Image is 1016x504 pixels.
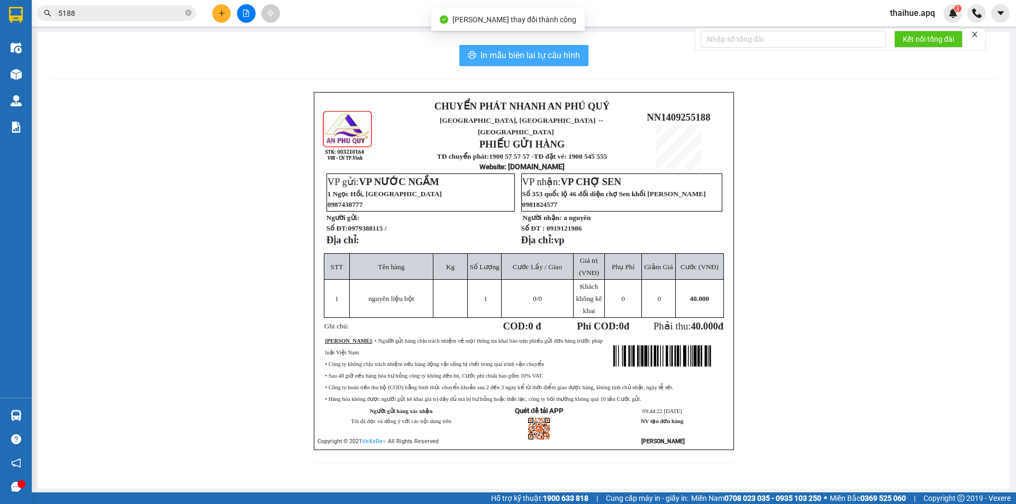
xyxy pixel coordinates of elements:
span: message [11,482,21,492]
span: printer [468,51,476,61]
strong: Địa chỉ: [521,234,554,245]
strong: Địa chỉ: [326,234,359,245]
span: STT [331,263,343,271]
span: 3 [956,5,959,12]
span: VP NƯỚC NGẦM [359,176,439,187]
span: 1 [484,295,487,303]
a: VeXeRe [362,438,383,445]
span: 0919121986 [547,224,582,232]
span: Cung cấp máy in - giấy in: [606,492,688,504]
span: Miền Nam [691,492,821,504]
strong: : [DOMAIN_NAME] [479,162,565,171]
span: 0981824577 [522,200,558,208]
span: nguyên liệu bột [368,295,414,303]
span: 1 Ngọc Hồi, [GEOGRAPHIC_DATA] [328,190,442,198]
strong: Người gửi: [326,214,359,222]
img: warehouse-icon [11,69,22,80]
span: 0 [533,295,537,303]
span: 0979388115 / [348,224,386,232]
img: logo-vxr [9,7,23,23]
span: • Công ty hoàn tiền thu hộ (COD) bằng hình thức chuyển khoản sau 2 đến 3 ngày kể từ thời điểm gia... [325,384,673,390]
strong: Phí COD: đ [577,320,629,332]
span: VP CHỢ SEN [561,176,621,187]
img: icon-new-feature [948,8,958,18]
strong: Số ĐT : [521,224,545,232]
span: Tên hàng [378,263,404,271]
span: NN1409255188 [647,112,710,123]
span: search [44,10,51,17]
span: notification [11,458,21,468]
span: • Công ty không chịu trách nhiệm nếu hàng động vật sống bị chết trong quá trình vận chuyển [325,361,544,367]
span: Website [479,163,504,171]
span: • Sau 48 giờ nếu hàng hóa hư hỏng công ty không đền bù, Cước phí chưa bao gồm 10% VAT. [325,373,543,379]
span: thaihue.apq [882,6,944,20]
span: question-circle [11,434,21,444]
strong: 1900 633 818 [543,494,588,502]
span: 40.000 [691,320,718,332]
span: Copyright © 2021 – All Rights Reserved [317,438,439,445]
span: 1 [335,295,339,303]
strong: 0369 525 060 [860,494,906,502]
img: warehouse-icon [11,410,22,421]
span: copyright [957,494,965,502]
img: logo [322,109,374,162]
span: Giá trị (VNĐ) [579,256,599,277]
strong: [PERSON_NAME] [641,438,685,445]
button: printerIn mẫu biên lai tự cấu hình [459,45,588,66]
img: solution-icon [11,122,22,133]
span: Hỗ trợ kỹ thuật: [491,492,588,504]
span: close [971,31,978,38]
strong: TĐ đặt vé: 1900 545 555 [534,152,607,160]
span: 40.000 [690,295,710,303]
strong: CHUYỂN PHÁT NHANH AN PHÚ QUÝ [434,100,610,112]
span: close-circle [185,10,192,16]
strong: Người nhận: [523,214,562,222]
span: 0 đ [528,320,541,332]
strong: Người gửi hàng xác nhận [370,408,433,414]
span: [GEOGRAPHIC_DATA], [GEOGRAPHIC_DATA] ↔ [GEOGRAPHIC_DATA] [440,116,604,136]
span: aim [267,10,274,17]
span: Cước Lấy / Giao [513,263,562,271]
span: Giảm Giá [644,263,673,271]
span: caret-down [996,8,1005,18]
strong: [PERSON_NAME] [325,338,371,344]
span: [PERSON_NAME] thay đổi thành công [452,15,576,24]
span: 0987438777 [328,200,363,208]
span: 09:44:22 [DATE] [642,408,682,414]
span: Phải thu: [654,320,723,332]
strong: COD: [503,320,541,332]
button: Kết nối tổng đài [894,31,963,48]
span: Số 353 quốc lộ 46 đối diện chợ Sen khối [PERSON_NAME] [522,190,706,198]
span: Khách không kê khai [576,282,602,315]
img: phone-icon [972,8,982,18]
span: | [596,492,598,504]
span: VP gửi: [328,176,439,187]
span: • Hàng hóa không được người gửi kê khai giá trị đầy đủ mà bị hư hỏng hoặc thất lạc, công ty bồi t... [325,396,641,402]
input: Nhập số tổng đài [701,31,886,48]
span: 0 [621,295,625,303]
img: warehouse-icon [11,42,22,53]
img: warehouse-icon [11,95,22,106]
span: Miền Bắc [830,492,906,504]
input: Tìm tên, số ĐT hoặc mã đơn [58,7,183,19]
strong: Quét để tải APP [515,407,564,415]
span: Ghi chú: [324,322,349,330]
span: /0 [533,295,542,303]
span: file-add [242,10,250,17]
span: : • Người gửi hàng chịu trách nhiệm về mọi thông tin khai báo trên phiếu gửi đơn hàng trước pháp ... [325,338,603,355]
button: aim [261,4,280,23]
span: vp [554,234,565,245]
button: plus [212,4,231,23]
button: caret-down [991,4,1010,23]
button: file-add [237,4,256,23]
span: plus [218,10,225,17]
span: 0 [658,295,661,303]
span: Kết nối tổng đài [903,33,954,45]
strong: 0708 023 035 - 0935 103 250 [724,494,821,502]
span: Cước (VNĐ) [681,263,719,271]
span: Số Lượng [470,263,500,271]
strong: PHIẾU GỬI HÀNG [479,139,565,150]
span: ⚪️ [824,496,827,500]
span: | [914,492,915,504]
span: 0 [619,320,624,332]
